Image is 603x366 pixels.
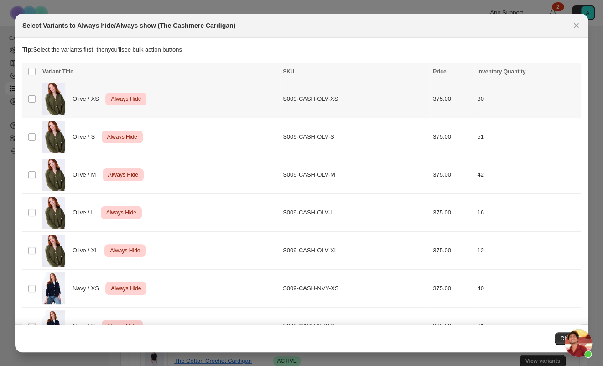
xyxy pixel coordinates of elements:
span: Always Hide [106,169,140,180]
span: Always Hide [105,131,139,142]
td: S009-CASH-OLV-XS [280,80,430,118]
td: 51 [474,118,581,156]
span: Always Hide [109,94,143,105]
td: 30 [474,80,581,118]
td: 375.00 [430,156,474,193]
button: Close [555,332,581,345]
td: 375.00 [430,269,474,307]
td: 375.00 [430,231,474,269]
td: 12 [474,231,581,269]
span: Olive / S [73,132,100,141]
span: Olive / M [73,170,101,179]
td: S009-CASH-OLV-M [280,156,430,193]
img: CashmereCardigan_OliveGreen_Agnes_19003_0dbd6939-0f5f-4a09-9769-9d99518a8bea.jpg [42,235,65,267]
td: S009-CASH-OLV-S [280,118,430,156]
td: 375.00 [430,307,474,345]
td: 71 [474,307,581,345]
td: S009-CASH-NVY-XS [280,269,430,307]
td: 375.00 [430,80,474,118]
img: CashmereCardigan_OliveGreen_Agnes_19003_0dbd6939-0f5f-4a09-9769-9d99518a8bea.jpg [42,197,65,229]
td: 375.00 [430,193,474,231]
td: 42 [474,156,581,193]
img: CashmereCardigan_Navy_Agnes_19820_b88f69d3-cbf0-4e1d-adfd-5e425faa07ae.jpg [42,310,65,342]
h2: Select Variants to Always hide/Always show (The Cashmere Cardigan) [22,21,235,30]
span: Olive / XS [73,94,104,104]
span: Always Hide [108,245,142,256]
img: CashmereCardigan_OliveGreen_Agnes_19003_0dbd6939-0f5f-4a09-9769-9d99518a8bea.jpg [42,121,65,153]
td: S009-CASH-OLV-XL [280,231,430,269]
span: Inventory Quantity [477,68,525,75]
span: Always Hide [109,283,143,294]
td: S009-CASH-NVY-S [280,307,430,345]
td: 40 [474,269,581,307]
button: Close [570,19,582,32]
span: Close [560,335,575,342]
span: Variant Title [42,68,73,75]
span: Olive / XL [73,246,103,255]
span: Navy / S [73,322,100,331]
span: Olive / L [73,208,99,217]
span: SKU [283,68,294,75]
img: CashmereCardigan_OliveGreen_Agnes_19003_0dbd6939-0f5f-4a09-9769-9d99518a8bea.jpg [42,159,65,191]
span: Always Hide [104,207,138,218]
div: Open chat [565,329,592,357]
td: S009-CASH-OLV-L [280,193,430,231]
td: 16 [474,193,581,231]
img: CashmereCardigan_OliveGreen_Agnes_19003_0dbd6939-0f5f-4a09-9769-9d99518a8bea.jpg [42,83,65,115]
span: Navy / XS [73,284,104,293]
img: CashmereCardigan_Navy_Agnes_19820_b88f69d3-cbf0-4e1d-adfd-5e425faa07ae.jpg [42,272,65,304]
span: Price [433,68,446,75]
p: Select the variants first, then you'll see bulk action buttons [22,45,581,54]
td: 375.00 [430,118,474,156]
span: Always Hide [105,321,139,332]
strong: Tip: [22,46,33,53]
